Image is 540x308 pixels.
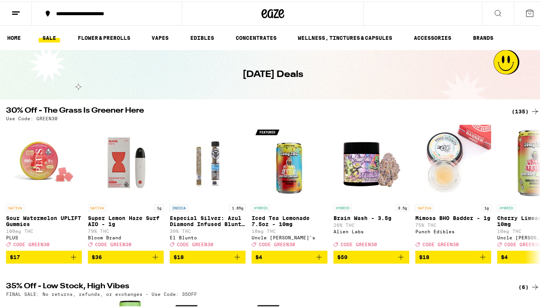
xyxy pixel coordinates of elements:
[155,203,164,210] p: 1g
[415,123,491,249] a: Open page for Mimosa BHO Badder - 1g from Punch Edibles
[333,123,409,249] a: Open page for Brain Wash - 3.5g from Alien Labs
[252,123,327,249] a: Open page for Iced Tea Lemonade 7.5oz - 10mg from Uncle Arnie's
[39,32,60,41] a: SALE
[294,32,396,41] a: WELLNESS, TINCTURES & CAPSULES
[6,214,82,226] p: Sour Watermelon UPLIFT Gummies
[419,253,429,259] span: $18
[88,123,164,249] a: Open page for Super Lemon Haze Surf AIO - 1g from Bloom Brand
[252,249,327,262] button: Add to bag
[6,203,24,210] p: SATIVA
[518,281,540,290] a: (6)
[396,203,409,210] p: 3.5g
[88,123,164,199] img: Bloom Brand - Super Lemon Haze Surf AIO - 1g
[501,253,508,259] span: $4
[252,203,270,210] p: HYBRID
[6,290,197,295] p: FINAL SALE: No returns, refunds, or exchanges - Use Code: 35OFF
[497,203,515,210] p: HYBRID
[259,240,295,245] span: CODE GREEN30
[252,123,327,199] img: Uncle Arnie's - Iced Tea Lemonade 7.5oz - 10mg
[512,105,540,115] a: (135)
[6,123,82,199] img: PLUS - Sour Watermelon UPLIFT Gummies
[174,253,184,259] span: $18
[10,253,20,259] span: $17
[333,203,352,210] p: HYBRID
[177,240,213,245] span: CODE GREEN30
[88,203,106,210] p: SATIVA
[170,249,246,262] button: Add to bag
[95,240,131,245] span: CODE GREEN30
[88,249,164,262] button: Add to bag
[333,221,409,226] p: 26% THC
[341,240,377,245] span: CODE GREEN30
[333,214,409,220] p: Brain Wash - 3.5g
[255,253,262,259] span: $4
[415,249,491,262] button: Add to bag
[88,234,164,239] div: Bloom Brand
[415,221,491,226] p: 75% THC
[410,32,455,41] a: ACCESSORIES
[170,227,246,232] p: 39% THC
[170,123,246,249] a: Open page for Especial Silver: Azul Diamond Infused Blunt - 1.65g from El Blunto
[482,203,491,210] p: 1g
[337,253,347,259] span: $50
[232,32,280,41] a: CONCENTRATES
[333,123,409,199] img: Alien Labs - Brain Wash - 3.5g
[74,32,134,41] a: FLOWER & PREROLLS
[5,5,55,11] span: Hi. Need any help?
[170,214,246,226] p: Especial Silver: Azul Diamond Infused Blunt - 1.65g
[170,234,246,239] div: El Blunto
[92,253,102,259] span: $36
[415,203,434,210] p: SATIVA
[415,123,491,199] img: Punch Edibles - Mimosa BHO Badder - 1g
[170,123,246,199] img: El Blunto - Especial Silver: Azul Diamond Infused Blunt - 1.65g
[6,227,82,232] p: 100mg THC
[6,105,502,115] h2: 30% Off - The Grass Is Greener Here
[148,32,172,41] a: VAPES
[415,214,491,220] p: Mimosa BHO Badder - 1g
[6,123,82,249] a: Open page for Sour Watermelon UPLIFT Gummies from PLUS
[230,203,246,210] p: 1.65g
[333,228,409,233] div: Alien Labs
[6,234,82,239] div: PLUS
[13,240,50,245] span: CODE GREEN30
[88,214,164,226] p: Super Lemon Haze Surf AIO - 1g
[423,240,459,245] span: CODE GREEN30
[88,227,164,232] p: 79% THC
[415,228,491,233] div: Punch Edibles
[243,67,303,80] h1: [DATE] Deals
[3,32,25,41] a: HOME
[6,281,502,290] h2: 35% Off - Low Stock, High Vibes
[252,227,327,232] p: 10mg THC
[469,32,497,41] a: BRANDS
[252,214,327,226] p: Iced Tea Lemonade 7.5oz - 10mg
[170,203,188,210] p: INDICA
[6,249,82,262] button: Add to bag
[333,249,409,262] button: Add to bag
[186,32,218,41] a: EDIBLES
[252,234,327,239] div: Uncle [PERSON_NAME]'s
[6,115,58,119] p: Use Code: GREEN30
